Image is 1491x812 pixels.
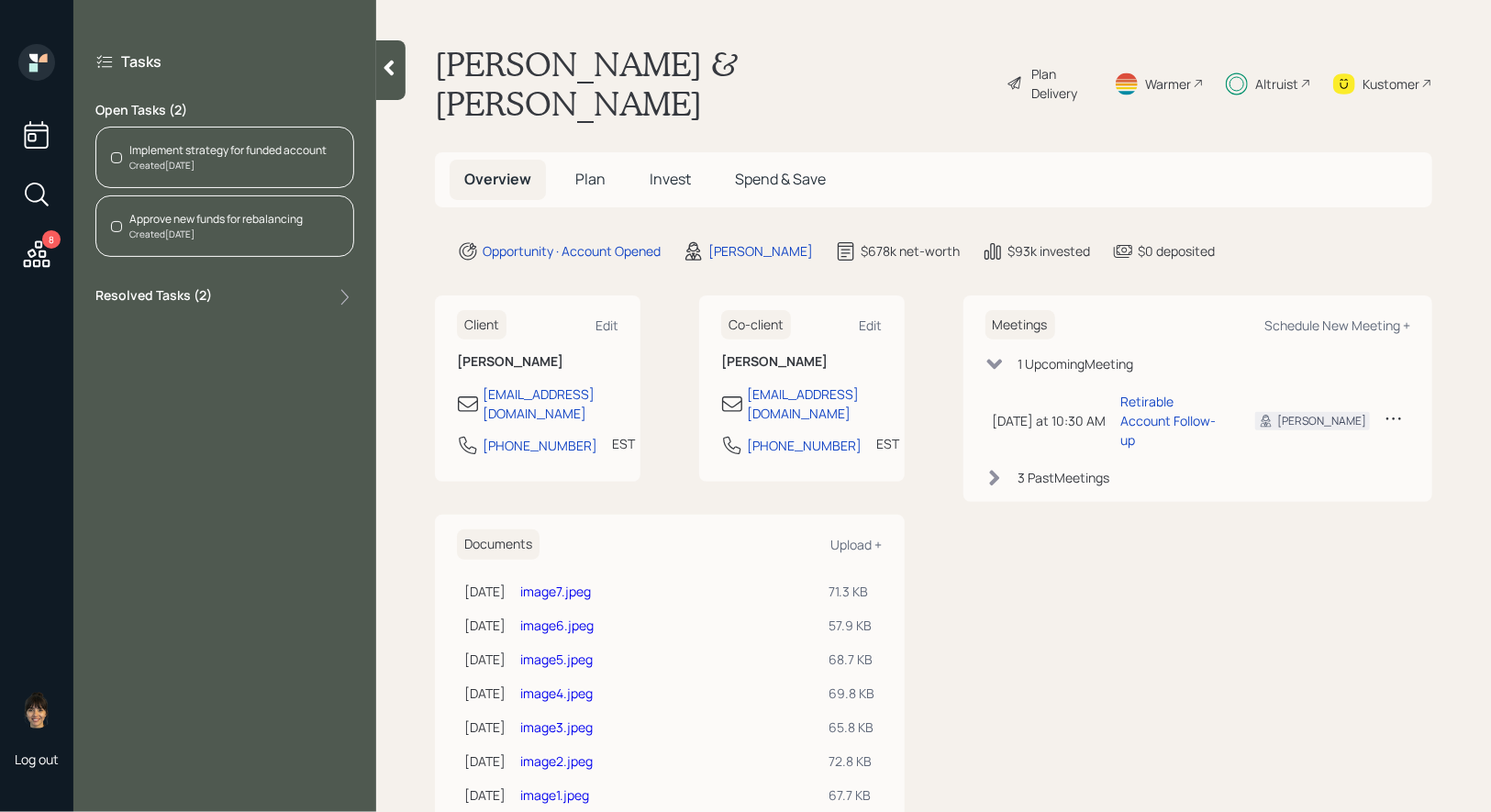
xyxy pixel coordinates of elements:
[18,692,55,729] img: treva-nostdahl-headshot.png
[483,241,661,261] div: Opportunity · Account Opened
[129,228,303,241] div: Created [DATE]
[993,411,1107,430] div: [DATE] at 10:30 AM
[464,616,506,635] div: [DATE]
[121,51,161,72] label: Tasks
[860,317,883,334] div: Edit
[1255,74,1298,94] div: Altruist
[1145,74,1191,94] div: Warmer
[520,786,589,804] a: image1.jpeg
[129,211,303,228] div: Approve new funds for rebalancing
[520,684,593,702] a: image4.jpeg
[464,650,506,669] div: [DATE]
[1264,317,1410,334] div: Schedule New Meeting +
[985,310,1055,340] h6: Meetings
[42,230,61,249] div: 8
[464,717,506,737] div: [DATE]
[520,752,593,770] a: image2.jpeg
[464,785,506,805] div: [DATE]
[1018,468,1110,487] div: 3 Past Meeting s
[464,169,531,189] span: Overview
[721,354,883,370] h6: [PERSON_NAME]
[575,169,606,189] span: Plan
[464,751,506,771] div: [DATE]
[747,436,862,455] div: [PHONE_NUMBER]
[15,751,59,768] div: Log out
[1277,413,1366,429] div: [PERSON_NAME]
[708,241,813,261] div: [PERSON_NAME]
[520,651,593,668] a: image5.jpeg
[1018,354,1134,373] div: 1 Upcoming Meeting
[520,583,591,600] a: image7.jpeg
[435,44,992,123] h1: [PERSON_NAME] & [PERSON_NAME]
[1007,241,1090,261] div: $93k invested
[1363,74,1419,94] div: Kustomer
[520,617,594,634] a: image6.jpeg
[829,616,875,635] div: 57.9 KB
[721,310,791,340] h6: Co-client
[1031,64,1092,103] div: Plan Delivery
[612,434,635,453] div: EST
[95,101,354,119] label: Open Tasks ( 2 )
[650,169,691,189] span: Invest
[735,169,826,189] span: Spend & Save
[457,354,618,370] h6: [PERSON_NAME]
[457,529,540,560] h6: Documents
[1138,241,1215,261] div: $0 deposited
[829,785,875,805] div: 67.7 KB
[831,536,883,553] div: Upload +
[483,384,618,423] div: [EMAIL_ADDRESS][DOMAIN_NAME]
[747,384,883,423] div: [EMAIL_ADDRESS][DOMAIN_NAME]
[457,310,506,340] h6: Client
[95,286,212,308] label: Resolved Tasks ( 2 )
[129,159,327,172] div: Created [DATE]
[520,718,593,736] a: image3.jpeg
[829,684,875,703] div: 69.8 KB
[829,751,875,771] div: 72.8 KB
[464,582,506,601] div: [DATE]
[829,650,875,669] div: 68.7 KB
[1121,392,1227,450] div: Retirable Account Follow-up
[483,436,597,455] div: [PHONE_NUMBER]
[829,717,875,737] div: 65.8 KB
[876,434,899,453] div: EST
[829,582,875,601] div: 71.3 KB
[861,241,960,261] div: $678k net-worth
[464,684,506,703] div: [DATE]
[129,142,327,159] div: Implement strategy for funded account
[595,317,618,334] div: Edit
